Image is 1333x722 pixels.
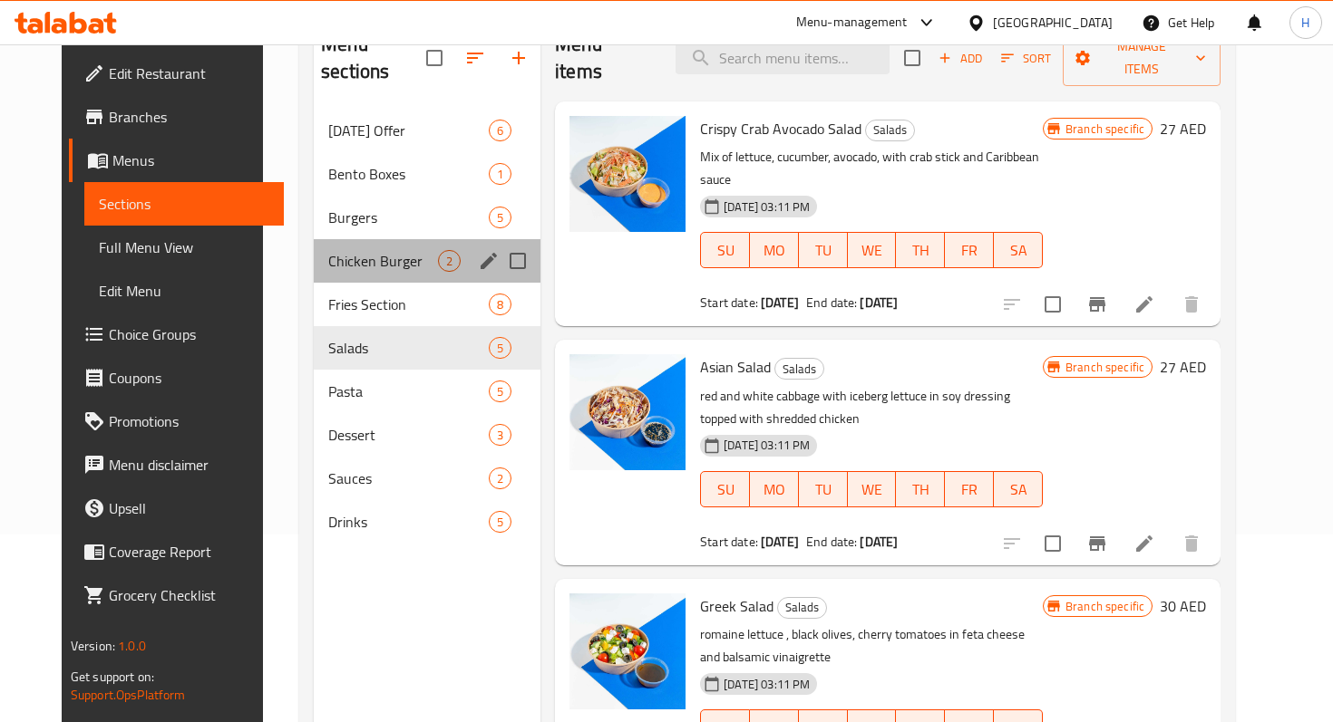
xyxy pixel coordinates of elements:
button: SA [994,471,1043,507]
span: 1.0.0 [118,634,146,658]
span: SU [708,477,743,503]
div: Bento Boxes1 [314,152,540,196]
h6: 27 AED [1160,116,1206,141]
b: [DATE] [860,530,898,554]
div: Drinks5 [314,500,540,544]
span: Fries Section [328,294,489,315]
span: Menu disclaimer [109,454,269,476]
span: Edit Restaurant [109,63,269,84]
span: Branch specific [1058,120,1152,138]
img: Crispy Crab Avocado Salad [569,116,686,232]
div: items [489,294,511,315]
span: Sauces [328,467,489,489]
span: Edit Menu [99,280,269,302]
span: Salads [775,359,823,380]
span: Add [936,48,985,69]
span: Get support on: [71,665,154,688]
span: [DATE] 03:11 PM [716,198,817,216]
span: Sections [99,193,269,215]
span: 2 [490,470,511,487]
span: H [1301,13,1309,33]
button: TH [896,471,945,507]
button: FR [945,471,994,507]
img: Asian Salad [569,354,686,470]
div: items [489,467,511,489]
div: Salads5 [314,326,540,370]
span: WE [855,237,890,264]
button: TU [799,471,848,507]
a: Edit menu item [1134,533,1155,554]
span: SU [708,237,743,264]
div: items [489,380,511,402]
span: MO [757,237,792,264]
div: items [489,207,511,228]
div: Salads [328,337,489,359]
div: items [489,511,511,533]
button: Manage items [1063,30,1221,86]
span: End date: [806,291,857,314]
a: Branches [69,95,284,139]
a: Menus [69,139,284,182]
button: SU [700,232,750,268]
button: Add [931,44,989,72]
span: Select section [893,39,931,77]
div: Burgers5 [314,196,540,239]
div: Salads [774,358,824,380]
a: Edit Restaurant [69,52,284,95]
a: Edit Menu [84,269,284,313]
span: FR [952,237,987,264]
nav: Menu sections [314,101,540,551]
span: Select to update [1034,525,1072,563]
a: Menu disclaimer [69,443,284,486]
span: Chicken Burger [328,250,438,272]
span: Coupons [109,367,269,389]
span: Bento Boxes [328,163,489,185]
span: Sort items [989,44,1063,72]
span: Full Menu View [99,236,269,258]
span: Coverage Report [109,541,269,563]
div: Salads [777,597,827,619]
button: Add section [497,36,540,80]
span: Sort [1001,48,1051,69]
div: Dessert3 [314,413,540,457]
span: 2 [439,253,460,270]
div: Menu-management [796,12,908,34]
span: Burgers [328,207,489,228]
p: Mix of lettuce, cucumber, avocado, with crab stick and Caribbean sauce [700,146,1043,191]
a: Sections [84,182,284,226]
span: Add item [931,44,989,72]
span: TH [903,477,938,503]
a: Coverage Report [69,530,284,573]
div: items [489,120,511,141]
button: TH [896,232,945,268]
div: Drinks [328,511,489,533]
span: End date: [806,530,857,554]
div: [GEOGRAPHIC_DATA] [993,13,1113,33]
span: Version: [71,634,115,658]
h6: 30 AED [1160,593,1206,619]
span: Asian Salad [700,353,771,380]
span: Dessert [328,424,489,446]
span: 1 [490,166,511,183]
span: Manage items [1077,35,1207,81]
span: Grocery Checklist [109,584,269,606]
span: Select all sections [415,39,453,77]
h6: 27 AED [1160,354,1206,380]
input: search [676,43,890,74]
div: Chicken Burger2edit [314,239,540,283]
button: Branch-specific-item [1075,522,1119,565]
span: [DATE] 03:11 PM [716,676,817,693]
div: Fries Section8 [314,283,540,326]
span: WE [855,477,890,503]
div: Sauces2 [314,457,540,500]
a: Grocery Checklist [69,573,284,617]
img: Greek Salad [569,593,686,709]
span: [DATE] Offer [328,120,489,141]
button: SA [994,232,1043,268]
span: 5 [490,209,511,226]
span: Salads [778,597,826,618]
div: items [489,337,511,359]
